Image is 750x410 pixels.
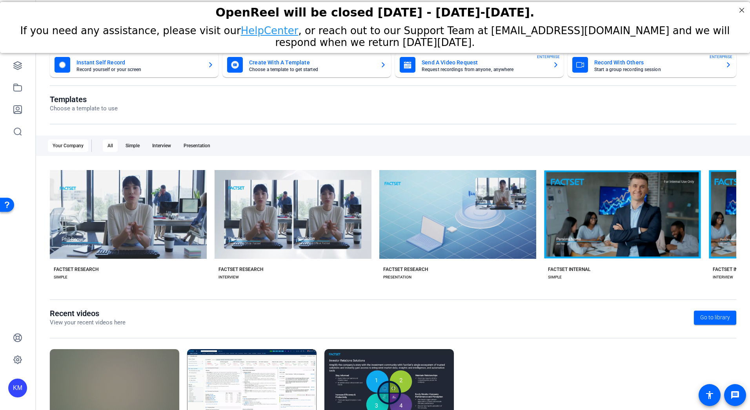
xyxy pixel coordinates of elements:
[20,23,730,46] span: If you need any assistance, please visit our , or reach out to our Support Team at [EMAIL_ADDRESS...
[218,266,264,273] div: FACTSET RESEARCH
[103,139,118,152] div: All
[48,139,88,152] div: Your Company
[713,274,733,280] div: INTERVIEW
[271,220,326,225] span: Preview FactSet Research
[260,218,270,227] mat-icon: play_arrow
[105,198,163,203] span: Start with FactSet Research
[383,266,428,273] div: FACTSET RESEARCH
[96,218,105,227] mat-icon: play_arrow
[592,218,601,227] mat-icon: play_arrow
[383,274,411,280] div: PRESENTATION
[147,139,176,152] div: Interview
[594,67,719,72] mat-card-subtitle: Start a group recording session
[694,311,736,325] a: Go to library
[179,139,215,152] div: Presentation
[50,318,126,327] p: View your recent videos here
[603,220,654,225] span: Preview FactSet Internal
[601,198,655,203] span: Start with FactSet Internal
[249,67,374,72] mat-card-subtitle: Choose a template to get started
[54,274,67,280] div: SIMPLE
[700,313,730,322] span: Go to library
[710,54,732,60] span: ENTERPRISE
[422,58,546,67] mat-card-title: Send A Video Request
[50,95,118,104] h1: Templates
[54,266,99,273] div: FACTSET RESEARCH
[249,58,374,67] mat-card-title: Create With A Template
[548,274,562,280] div: SIMPLE
[422,67,546,72] mat-card-subtitle: Request recordings from anyone, anywhere
[94,196,103,205] mat-icon: check_circle
[76,67,201,72] mat-card-subtitle: Record yourself or your screen
[121,139,144,152] div: Simple
[269,198,328,203] span: Start with FactSet Research
[434,198,492,203] span: Start with FactSet Research
[76,58,201,67] mat-card-title: Instant Self Record
[568,52,736,77] button: Record With OthersStart a group recording sessionENTERPRISE
[705,390,714,400] mat-icon: accessibility
[10,4,740,17] div: OpenReel will be closed [DATE] - [DATE]-[DATE].
[395,52,564,77] button: Send A Video RequestRequest recordings from anyone, anywhereENTERPRISE
[50,52,218,77] button: Instant Self RecordRecord yourself or your screen
[107,220,161,225] span: Preview FactSet Research
[241,23,299,35] a: HelpCenter
[222,52,391,77] button: Create With A TemplateChoose a template to get started
[425,218,435,227] mat-icon: play_arrow
[730,390,740,400] mat-icon: message
[548,266,590,273] div: FACTSET INTERNAL
[50,104,118,113] p: Choose a template to use
[590,196,599,205] mat-icon: check_circle
[218,274,239,280] div: INTERVIEW
[258,196,268,205] mat-icon: check_circle
[594,58,719,67] mat-card-title: Record With Others
[423,196,433,205] mat-icon: check_circle
[8,379,27,397] div: KM
[537,54,560,60] span: ENTERPRISE
[50,309,126,318] h1: Recent videos
[436,220,490,225] span: Preview FactSet Research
